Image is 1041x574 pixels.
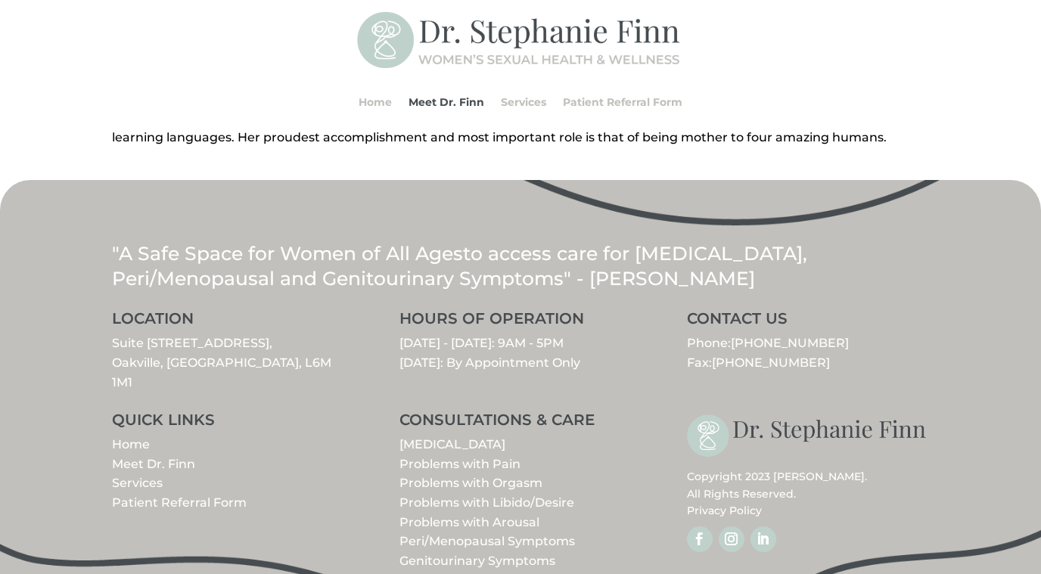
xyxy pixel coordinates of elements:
[112,336,331,389] a: Suite [STREET_ADDRESS],Oakville, [GEOGRAPHIC_DATA], L6M 1M1
[687,504,762,517] a: Privacy Policy
[359,73,392,131] a: Home
[112,495,247,510] a: Patient Referral Form
[399,457,520,471] a: Problems with Pain
[399,311,642,334] h3: HOURS OF OPERATION
[112,437,150,451] a: Home
[719,526,744,552] a: Follow on Instagram
[687,311,929,334] h3: CONTACT US
[687,468,929,519] p: Copyright 2023 [PERSON_NAME]. All Rights Reserved.
[399,334,642,372] p: [DATE] - [DATE]: 9AM - 5PM [DATE]: By Appointment Only
[112,476,163,490] a: Services
[687,334,929,372] p: Phone: Fax:
[687,526,713,552] a: Follow on Facebook
[399,515,539,529] a: Problems with Arousal
[399,554,555,568] a: Genitourinary Symptoms
[112,457,195,471] a: Meet Dr. Finn
[112,311,354,334] h3: LOCATION
[399,412,642,435] h3: CONSULTATIONS & CARE
[112,412,354,435] h3: QUICK LINKS
[409,73,484,131] a: Meet Dr. Finn
[399,495,574,510] a: Problems with Libido/Desire
[501,73,546,131] a: Services
[687,412,929,461] img: stephanie-finn-logo-dark
[399,437,505,451] a: [MEDICAL_DATA]
[399,534,575,548] a: Peri/Menopausal Symptoms
[731,336,849,350] a: [PHONE_NUMBER]
[563,73,682,131] a: Patient Referral Form
[399,476,542,490] a: Problems with Orgasm
[750,526,776,552] a: Follow on LinkedIn
[712,355,830,370] span: [PHONE_NUMBER]
[112,241,929,290] p: "A Safe Space for Women of All Ages
[112,242,807,290] span: to access care for [MEDICAL_DATA], Peri/Menopausal and Genitourinary Symptoms" - [PERSON_NAME]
